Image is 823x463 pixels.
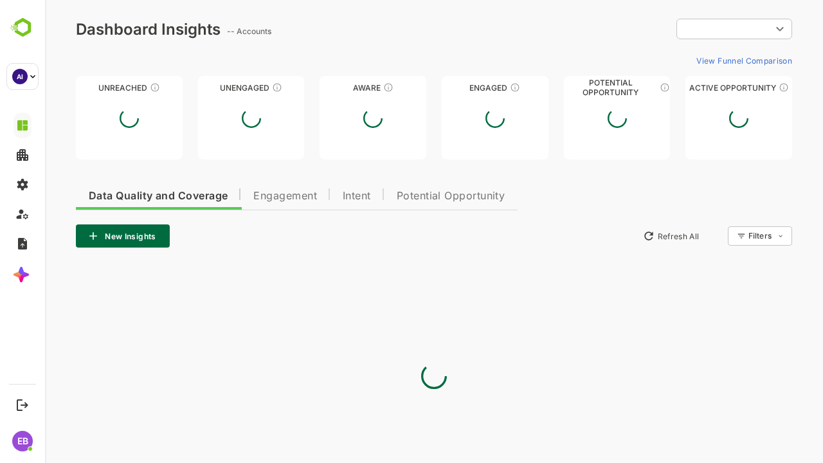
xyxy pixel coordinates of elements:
div: These accounts have just entered the buying cycle and need further nurturing [338,82,348,93]
span: Intent [298,191,326,201]
div: Active Opportunity [640,83,747,93]
ag: -- Accounts [182,26,230,36]
div: Unengaged [153,83,260,93]
button: Refresh All [592,226,660,246]
div: Aware [275,83,381,93]
div: Filters [703,231,727,241]
div: These accounts have not shown enough engagement and need nurturing [227,82,237,93]
div: These accounts have not been engaged with for a defined time period [105,82,115,93]
div: Engaged [397,83,503,93]
div: Filters [702,224,747,248]
div: EB [12,431,33,451]
button: New Insights [31,224,125,248]
span: Data Quality and Coverage [44,191,183,201]
div: ​ [631,17,747,41]
button: View Funnel Comparison [646,50,747,71]
div: Dashboard Insights [31,20,176,39]
div: AI [12,69,28,84]
div: Potential Opportunity [519,83,626,93]
button: Logout [14,396,31,413]
div: These accounts have open opportunities which might be at any of the Sales Stages [734,82,744,93]
div: Unreached [31,83,138,93]
img: BambooboxLogoMark.f1c84d78b4c51b1a7b5f700c9845e183.svg [6,15,39,40]
div: These accounts are warm, further nurturing would qualify them to MQAs [465,82,475,93]
div: These accounts are MQAs and can be passed on to Inside Sales [615,82,625,93]
span: Potential Opportunity [352,191,460,201]
span: Engagement [208,191,272,201]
